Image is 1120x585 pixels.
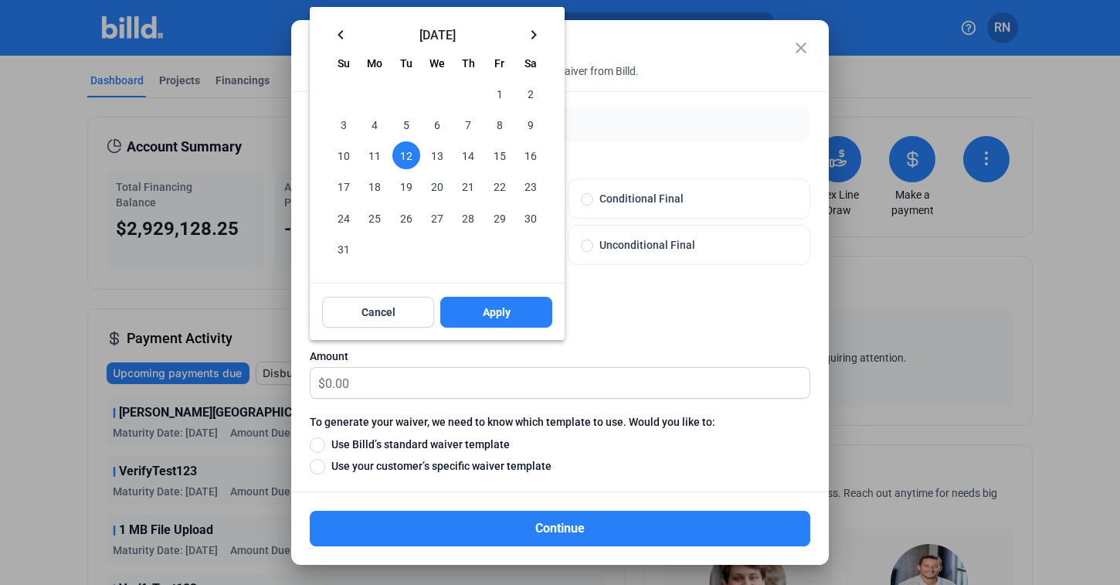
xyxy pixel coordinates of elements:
[359,202,390,233] button: August 25, 2025
[484,140,514,171] button: August 15, 2025
[440,297,552,328] button: Apply
[494,57,504,70] span: Fr
[330,111,358,138] span: 3
[392,204,420,232] span: 26
[328,171,359,202] button: August 17, 2025
[517,204,545,232] span: 30
[359,109,390,140] button: August 4, 2025
[453,140,484,171] button: August 14, 2025
[322,297,434,328] button: Cancel
[462,57,475,70] span: Th
[330,235,358,263] span: 31
[328,233,359,264] button: August 31, 2025
[515,140,546,171] button: August 16, 2025
[392,172,420,200] span: 19
[423,172,451,200] span: 20
[453,202,484,233] button: August 28, 2025
[328,78,484,109] td: AUG
[422,202,453,233] button: August 27, 2025
[515,171,546,202] button: August 23, 2025
[361,304,395,320] span: Cancel
[330,141,358,169] span: 10
[392,141,420,169] span: 12
[361,172,389,200] span: 18
[454,172,482,200] span: 21
[391,140,422,171] button: August 12, 2025
[391,109,422,140] button: August 5, 2025
[454,141,482,169] span: 14
[485,111,513,138] span: 8
[453,171,484,202] button: August 21, 2025
[422,109,453,140] button: August 6, 2025
[338,57,350,70] span: Su
[423,141,451,169] span: 13
[328,109,359,140] button: August 3, 2025
[422,140,453,171] button: August 13, 2025
[524,57,537,70] span: Sa
[517,172,545,200] span: 23
[423,204,451,232] span: 27
[485,204,513,232] span: 29
[515,78,546,109] button: August 2, 2025
[359,171,390,202] button: August 18, 2025
[484,109,514,140] button: August 8, 2025
[483,304,511,320] span: Apply
[423,111,451,138] span: 6
[422,171,453,202] button: August 20, 2025
[484,78,514,109] button: August 1, 2025
[453,109,484,140] button: August 7, 2025
[392,111,420,138] span: 5
[361,141,389,169] span: 11
[454,111,482,138] span: 7
[391,202,422,233] button: August 26, 2025
[400,57,412,70] span: Tu
[515,202,546,233] button: August 30, 2025
[485,80,513,107] span: 1
[331,26,350,44] mat-icon: keyboard_arrow_left
[359,140,390,171] button: August 11, 2025
[356,28,518,40] span: [DATE]
[330,172,358,200] span: 17
[524,26,543,44] mat-icon: keyboard_arrow_right
[485,141,513,169] span: 15
[515,109,546,140] button: August 9, 2025
[361,204,389,232] span: 25
[517,141,545,169] span: 16
[330,204,358,232] span: 24
[517,111,545,138] span: 9
[485,172,513,200] span: 22
[367,57,382,70] span: Mo
[391,171,422,202] button: August 19, 2025
[484,171,514,202] button: August 22, 2025
[328,140,359,171] button: August 10, 2025
[454,204,482,232] span: 28
[517,80,545,107] span: 2
[328,202,359,233] button: August 24, 2025
[484,202,514,233] button: August 29, 2025
[429,57,445,70] span: We
[361,111,389,138] span: 4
